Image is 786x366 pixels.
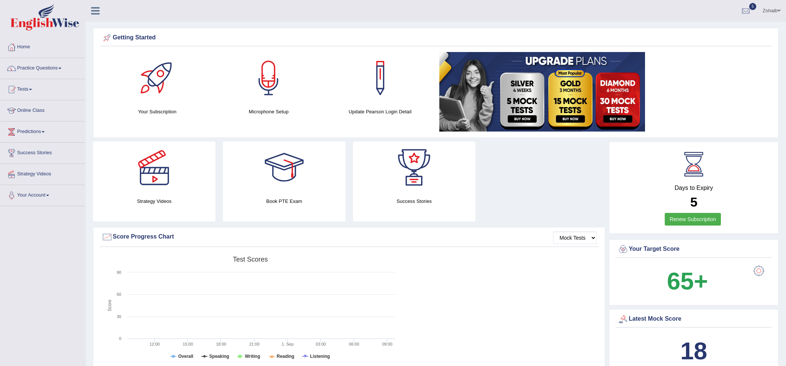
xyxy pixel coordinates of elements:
a: Online Class [0,100,85,119]
h4: Days to Expiry [617,185,770,191]
b: 5 [690,195,697,209]
div: Your Target Score [617,244,770,255]
h4: Book PTE Exam [223,197,345,205]
text: 15:00 [183,342,193,346]
tspan: Writing [245,354,260,359]
a: Renew Subscription [665,213,721,226]
div: Latest Mock Score [617,314,770,325]
text: 21:00 [249,342,260,346]
text: 06:00 [349,342,359,346]
a: Success Stories [0,143,85,161]
tspan: 1. Sep [282,342,293,346]
text: 30 [117,314,121,319]
a: Tests [0,79,85,98]
tspan: Listening [310,354,330,359]
div: Score Progress Chart [102,231,597,243]
b: 65+ [667,268,708,295]
span: 5 [749,3,757,10]
h4: Success Stories [353,197,475,205]
h4: Update Pearson Login Detail [328,108,432,116]
text: 90 [117,270,121,275]
h4: Your Subscription [105,108,209,116]
a: Home [0,37,85,55]
a: Practice Questions [0,58,85,77]
tspan: Reading [277,354,294,359]
text: 0 [119,336,121,341]
text: 18:00 [216,342,227,346]
text: 09:00 [382,342,392,346]
div: Getting Started [102,32,770,43]
tspan: Overall [178,354,193,359]
tspan: Speaking [209,354,229,359]
h4: Microphone Setup [216,108,320,116]
a: Predictions [0,122,85,140]
tspan: Test scores [233,256,268,263]
a: Your Account [0,185,85,204]
text: 12:00 [150,342,160,346]
a: Strategy Videos [0,164,85,182]
text: 60 [117,292,121,297]
text: 03:00 [316,342,326,346]
h4: Strategy Videos [93,197,215,205]
b: 18 [680,337,707,365]
tspan: Score [107,299,112,311]
img: small5.jpg [439,52,645,132]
